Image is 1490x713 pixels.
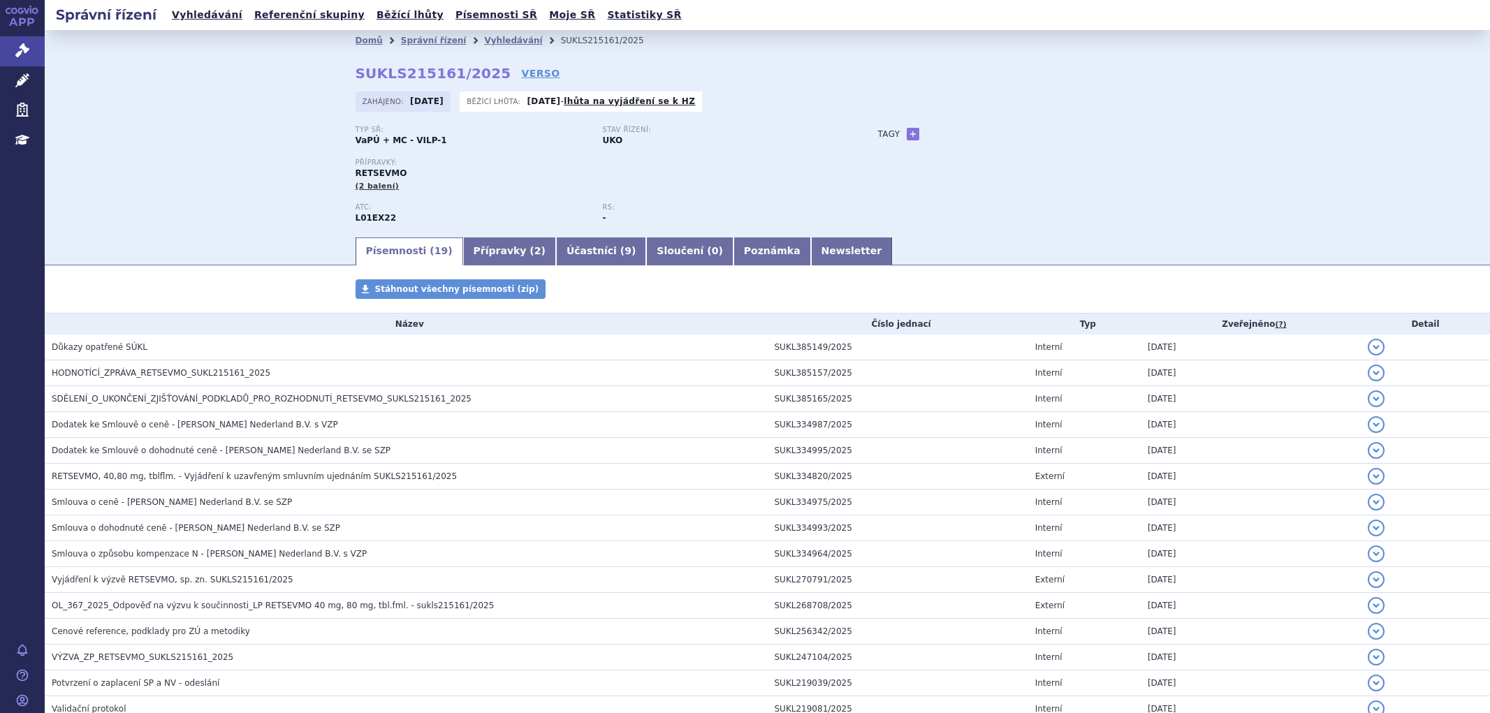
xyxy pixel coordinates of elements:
a: Poznámka [733,237,811,265]
a: Správní řízení [401,36,467,45]
td: SUKL268708/2025 [768,593,1028,619]
p: RS: [603,203,836,212]
button: detail [1368,339,1385,355]
abbr: (?) [1276,320,1287,330]
span: VÝZVA_ZP_RETSEVMO_SUKLS215161_2025 [52,652,233,662]
p: Stav řízení: [603,126,836,134]
li: SUKLS215161/2025 [561,30,662,51]
th: Zveřejněno [1141,314,1361,335]
button: detail [1368,468,1385,485]
span: Interní [1035,497,1062,507]
a: Písemnosti SŘ [451,6,541,24]
span: HODNOTÍCÍ_ZPRÁVA_RETSEVMO_SUKL215161_2025 [52,368,270,378]
span: Interní [1035,342,1062,352]
button: detail [1368,442,1385,459]
span: Interní [1035,368,1062,378]
h2: Správní řízení [45,5,168,24]
strong: UKO [603,135,623,145]
p: ATC: [356,203,589,212]
button: detail [1368,365,1385,381]
th: Název [45,314,768,335]
span: Dodatek ke Smlouvě o dohodnuté ceně - Eli Lilly Nederland B.V. se SZP [52,446,390,455]
td: [DATE] [1141,386,1361,412]
td: [DATE] [1141,645,1361,670]
button: detail [1368,545,1385,562]
span: Smlouva o ceně - Eli Lilly Nederland B.V. se SZP [52,497,292,507]
span: Potvrzení o zaplacení SP a NV - odeslání [52,678,219,688]
td: [DATE] [1141,670,1361,696]
a: Vyhledávání [168,6,247,24]
p: - [527,96,695,107]
td: SUKL270791/2025 [768,567,1028,593]
span: Externí [1035,601,1065,610]
span: SDĚLENÍ_O_UKONČENÍ_ZJIŠŤOVÁNÍ_PODKLADŮ_PRO_ROZHODNUTÍ_RETSEVMO_SUKLS215161_2025 [52,394,472,404]
a: Referenční skupiny [250,6,369,24]
a: lhůta na vyjádření se k HZ [564,96,695,106]
span: 9 [625,245,631,256]
span: Cenové reference, podklady pro ZÚ a metodiky [52,626,250,636]
button: detail [1368,597,1385,614]
td: SUKL256342/2025 [768,619,1028,645]
td: SUKL334987/2025 [768,412,1028,438]
a: Domů [356,36,383,45]
button: detail [1368,416,1385,433]
td: [DATE] [1141,464,1361,490]
button: detail [1368,390,1385,407]
a: Účastníci (9) [556,237,646,265]
span: Interní [1035,549,1062,559]
td: SUKL334820/2025 [768,464,1028,490]
td: SUKL219039/2025 [768,670,1028,696]
span: (2 balení) [356,182,400,191]
span: Interní [1035,678,1062,688]
td: [DATE] [1141,412,1361,438]
td: [DATE] [1141,515,1361,541]
a: Vyhledávání [484,36,542,45]
span: Vyjádření k výzvě RETSEVMO, sp. zn. SUKLS215161/2025 [52,575,293,585]
strong: SELPERKATINIB [356,213,397,223]
a: Moje SŘ [545,6,599,24]
button: detail [1368,623,1385,640]
span: 2 [534,245,541,256]
td: SUKL385157/2025 [768,360,1028,386]
span: 19 [434,245,448,256]
span: Interní [1035,523,1062,533]
td: [DATE] [1141,619,1361,645]
button: detail [1368,494,1385,510]
span: Interní [1035,626,1062,636]
td: [DATE] [1141,541,1361,567]
td: [DATE] [1141,335,1361,360]
td: SUKL385149/2025 [768,335,1028,360]
button: detail [1368,675,1385,691]
a: Stáhnout všechny písemnosti (zip) [356,279,546,299]
p: Přípravky: [356,159,850,167]
td: SUKL247104/2025 [768,645,1028,670]
span: Dodatek ke Smlouvě o ceně - Eli Lilly Nederland B.V. s VZP [52,420,338,429]
a: Přípravky (2) [463,237,556,265]
span: RETSEVMO [356,168,407,178]
a: Statistiky SŘ [603,6,685,24]
span: Smlouva o způsobu kompenzace N - Eli Lilly Nederland B.V. s VZP [52,549,367,559]
strong: - [603,213,606,223]
a: Běžící lhůty [372,6,448,24]
span: Zahájeno: [363,96,407,107]
span: Interní [1035,420,1062,429]
th: Typ [1028,314,1141,335]
span: Interní [1035,652,1062,662]
h3: Tagy [878,126,900,142]
th: Detail [1361,314,1490,335]
button: detail [1368,649,1385,666]
strong: VaPÚ + MC - VILP-1 [356,135,447,145]
span: Běžící lhůta: [467,96,523,107]
td: [DATE] [1141,567,1361,593]
span: Důkazy opatřené SÚKL [52,342,147,352]
span: Externí [1035,575,1065,585]
td: SUKL334993/2025 [768,515,1028,541]
strong: SUKLS215161/2025 [356,65,511,82]
span: Interní [1035,446,1062,455]
td: SUKL334995/2025 [768,438,1028,464]
td: [DATE] [1141,438,1361,464]
span: OL_367_2025_Odpověď na výzvu k součinnosti_LP RETSEVMO 40 mg, 80 mg, tbl.fml. - sukls215161/2025 [52,601,494,610]
td: [DATE] [1141,490,1361,515]
a: VERSO [521,66,560,80]
td: SUKL334975/2025 [768,490,1028,515]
